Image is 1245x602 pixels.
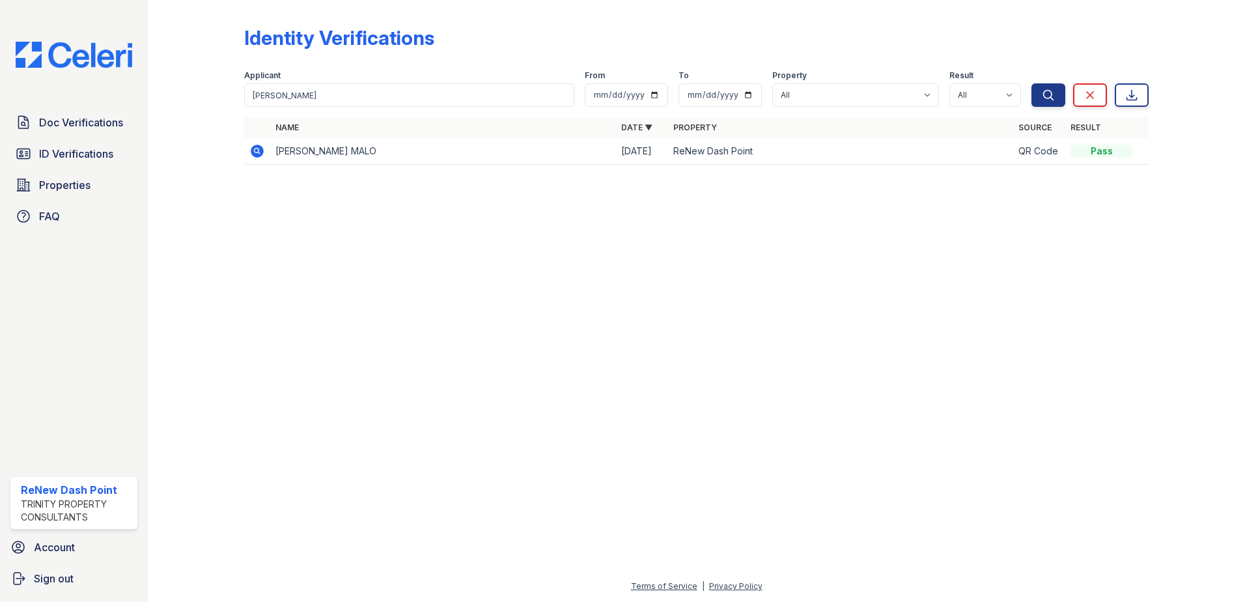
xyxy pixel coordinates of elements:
[668,138,1014,165] td: ReNew Dash Point
[10,141,137,167] a: ID Verifications
[34,539,75,555] span: Account
[5,534,143,560] a: Account
[772,70,807,81] label: Property
[39,177,91,193] span: Properties
[270,138,616,165] td: [PERSON_NAME] MALO
[244,83,574,107] input: Search by name or phone number
[275,122,299,132] a: Name
[621,122,652,132] a: Date ▼
[34,571,74,586] span: Sign out
[5,42,143,68] img: CE_Logo_Blue-a8612792a0a2168367f1c8372b55b34899dd931a85d93a1a3d3e32e68fde9ad4.png
[10,109,137,136] a: Doc Verifications
[39,208,60,224] span: FAQ
[5,566,143,592] a: Sign out
[1018,122,1052,132] a: Source
[21,482,132,498] div: ReNew Dash Point
[1013,138,1065,165] td: QR Code
[244,26,434,50] div: Identity Verifications
[10,172,137,198] a: Properties
[10,203,137,229] a: FAQ
[631,581,697,591] a: Terms of Service
[709,581,762,591] a: Privacy Policy
[1070,122,1101,132] a: Result
[39,146,113,162] span: ID Verifications
[949,70,973,81] label: Result
[39,115,123,130] span: Doc Verifications
[1070,145,1133,158] div: Pass
[244,70,281,81] label: Applicant
[702,581,705,591] div: |
[21,498,132,524] div: Trinity Property Consultants
[673,122,717,132] a: Property
[678,70,689,81] label: To
[616,138,668,165] td: [DATE]
[585,70,605,81] label: From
